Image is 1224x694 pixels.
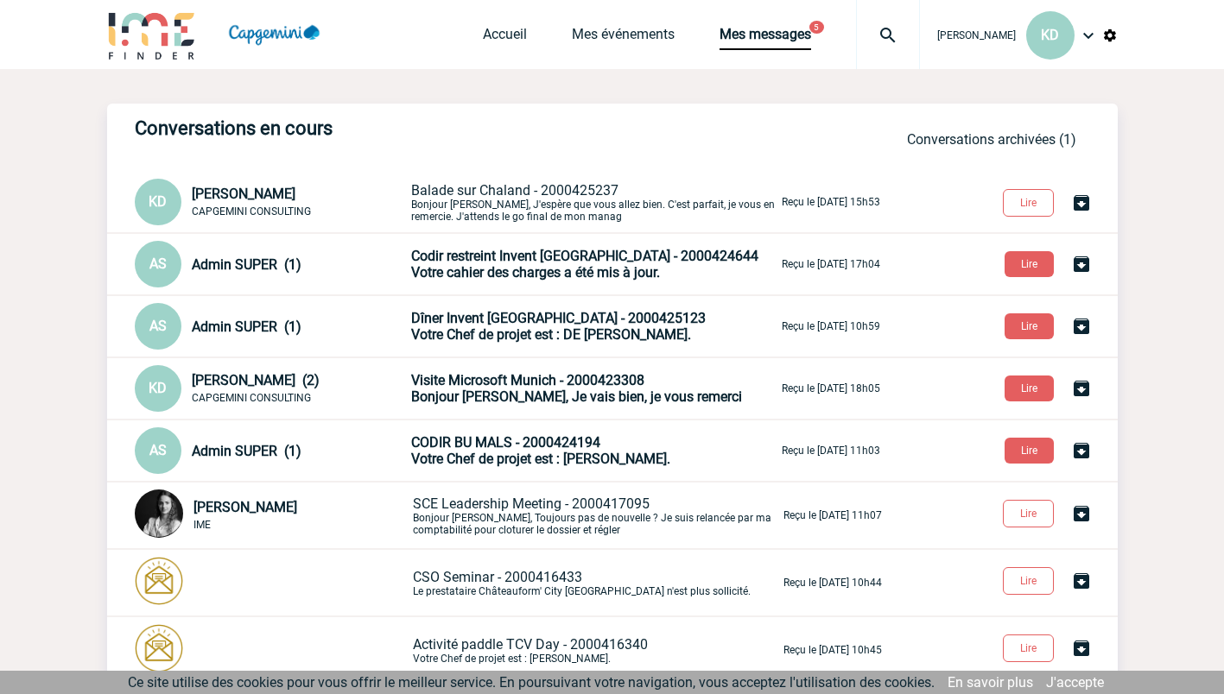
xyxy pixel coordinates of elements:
[135,255,880,271] a: AS Admin SUPER (1) Codir restreint Invent [GEOGRAPHIC_DATA] - 2000424644Votre cahier des charges ...
[135,640,882,657] a: Activité paddle TCV Day - 2000416340Votre Chef de projet est : [PERSON_NAME]. Reçu le [DATE] 10h45
[135,317,880,333] a: AS Admin SUPER (1) Dîner Invent [GEOGRAPHIC_DATA] - 2000425123Votre Chef de projet est : DE [PERS...
[413,495,780,536] p: Bonjour [PERSON_NAME], Toujours pas de nouvelle ? Je suis relancée par ma comptabilité pour clotu...
[135,303,408,350] div: Conversation privée : Client - Agence
[1003,634,1054,662] button: Lire
[989,639,1071,655] a: Lire
[411,182,618,199] span: Balade sur Chaland - 2000425237
[411,434,600,451] span: CODIR BU MALS - 2000424194
[135,192,880,209] a: KD [PERSON_NAME] CAPGEMINI CONSULTING Balade sur Chaland - 2000425237Bonjour [PERSON_NAME], J'esp...
[991,255,1071,271] a: Lire
[1071,192,1092,213] img: Archiver la conversation
[149,318,167,334] span: AS
[783,644,882,656] p: Reçu le [DATE] 10h45
[135,557,409,609] div: Conversation privée : Client - Agence
[783,577,882,589] p: Reçu le [DATE] 10h44
[948,674,1033,691] a: En savoir plus
[107,10,197,60] img: IME-Finder
[782,258,880,270] p: Reçu le [DATE] 17h04
[1005,251,1054,277] button: Lire
[1046,674,1104,691] a: J'accepte
[1071,571,1092,591] img: Archiver la conversation
[1003,189,1054,217] button: Lire
[1003,500,1054,527] button: Lire
[192,443,301,459] span: Admin SUPER (1)
[192,372,320,388] span: [PERSON_NAME] (2)
[782,382,880,394] p: Reçu le [DATE] 18h05
[991,379,1071,395] a: Lire
[1071,316,1092,337] img: Archiver la conversation
[128,674,935,691] span: Ce site utilise des cookies pour vous offrir le meilleur service. En poursuivant votre navigation...
[192,186,295,202] span: [PERSON_NAME]
[135,441,880,457] a: AS Admin SUPER (1) CODIR BU MALS - 2000424194Votre Chef de projet est : [PERSON_NAME]. Reçu le [D...
[1071,503,1092,524] img: Archiver la conversation
[989,571,1071,588] a: Lire
[149,442,167,458] span: AS
[907,131,1076,148] a: Conversations archivées (1)
[411,451,670,467] span: Votre Chef de projet est : [PERSON_NAME].
[720,26,811,50] a: Mes messages
[149,193,167,210] span: KD
[1005,375,1054,401] button: Lire
[1071,440,1092,461] img: Archiver la conversation
[782,445,880,457] p: Reçu le [DATE] 11h03
[782,320,880,332] p: Reçu le [DATE] 10h59
[991,317,1071,333] a: Lire
[149,380,167,396] span: KD
[149,256,167,272] span: AS
[192,319,301,335] span: Admin SUPER (1)
[809,21,824,34] button: 5
[989,504,1071,520] a: Lire
[1071,378,1092,399] img: Archiver la conversation
[1071,254,1092,274] img: Archiver la conversation
[135,506,882,522] a: [PERSON_NAME] IME SCE Leadership Meeting - 2000417095Bonjour [PERSON_NAME], Toujours pas de nouve...
[135,365,408,412] div: Conversation privée : Client - Agence
[135,624,409,676] div: Conversation privée : Client - Agence
[192,256,301,273] span: Admin SUPER (1)
[411,372,644,388] span: Visite Microsoft Munich - 2000423308
[989,193,1071,210] a: Lire
[1041,27,1059,43] span: KD
[192,392,311,404] span: CAPGEMINI CONSULTING
[193,519,211,531] span: IME
[135,179,408,225] div: Conversation privée : Client - Agence
[413,569,780,597] p: Le prestataire Châteauform' City [GEOGRAPHIC_DATA] n'est plus sollicité.
[483,26,527,50] a: Accueil
[413,569,582,585] span: CSO Seminar - 2000416433
[411,248,758,264] span: Codir restreint Invent [GEOGRAPHIC_DATA] - 2000424644
[135,489,183,538] img: 121546-0.jpg
[411,264,660,281] span: Votre cahier des charges a été mis à jour.
[1003,567,1054,595] button: Lire
[411,326,691,343] span: Votre Chef de projet est : DE [PERSON_NAME].
[135,117,653,139] h3: Conversations en cours
[411,310,706,326] span: Dîner Invent [GEOGRAPHIC_DATA] - 2000425123
[937,29,1016,41] span: [PERSON_NAME]
[413,636,648,653] span: Activité paddle TCV Day - 2000416340
[1005,313,1054,339] button: Lire
[135,427,408,474] div: Conversation privée : Client - Agence
[193,499,297,515] span: [PERSON_NAME]
[783,509,882,521] p: Reçu le [DATE] 11h07
[1005,438,1054,464] button: Lire
[135,557,183,605] img: photonotifcontact.png
[192,205,311,218] span: CAPGEMINI CONSULTING
[411,388,742,405] span: Bonjour [PERSON_NAME], Je vais bien, je vous remerci
[135,573,882,590] a: CSO Seminar - 2000416433Le prestataire Châteauform' City [GEOGRAPHIC_DATA] n'est plus sollicité. ...
[135,379,880,395] a: KD [PERSON_NAME] (2) CAPGEMINI CONSULTING Visite Microsoft Munich - 2000423308Bonjour [PERSON_NAM...
[135,241,408,287] div: Conversation privée : Client - Agence
[135,624,183,672] img: photonotifcontact.png
[413,636,780,665] p: Votre Chef de projet est : [PERSON_NAME].
[411,182,778,223] p: Bonjour [PERSON_NAME], J'espère que vous allez bien. C'est parfait, je vous en remercie. J'attend...
[413,495,650,512] span: SCE Leadership Meeting - 2000417095
[135,489,409,541] div: Conversation privée : Client - Agence
[1071,638,1092,659] img: Archiver la conversation
[572,26,675,50] a: Mes événements
[782,196,880,208] p: Reçu le [DATE] 15h53
[991,441,1071,457] a: Lire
